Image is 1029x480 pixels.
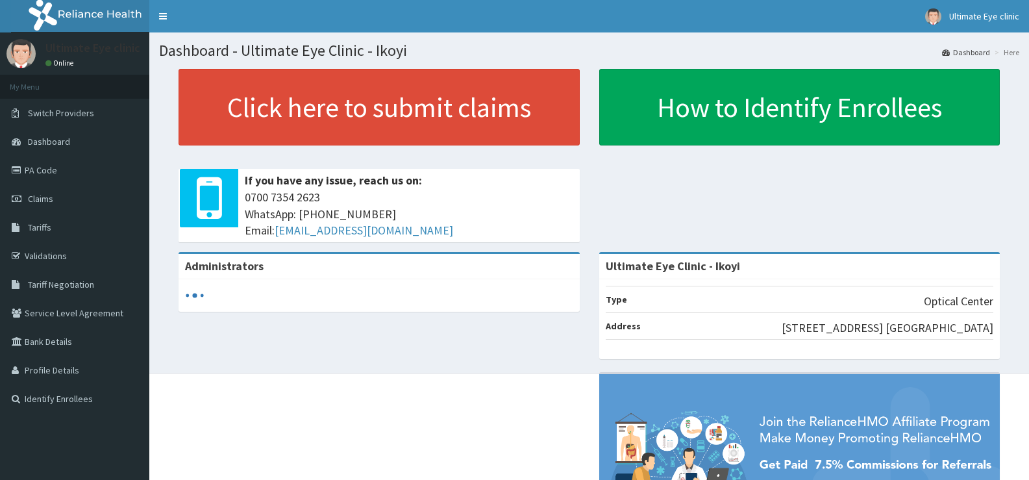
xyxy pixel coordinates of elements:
span: Tariffs [28,221,51,233]
p: [STREET_ADDRESS] [GEOGRAPHIC_DATA] [782,320,993,336]
b: If you have any issue, reach us on: [245,173,422,188]
img: User Image [6,39,36,68]
strong: Ultimate Eye Clinic - Ikoyi [606,259,740,273]
b: Type [606,294,627,305]
a: Dashboard [942,47,990,58]
span: Tariff Negotiation [28,279,94,290]
span: Claims [28,193,53,205]
a: How to Identify Enrollees [599,69,1000,145]
svg: audio-loading [185,286,205,305]
b: Address [606,320,641,332]
b: Administrators [185,259,264,273]
p: Optical Center [924,293,993,310]
span: Dashboard [28,136,70,147]
a: Online [45,58,77,68]
h1: Dashboard - Ultimate Eye Clinic - Ikoyi [159,42,1019,59]
span: Ultimate Eye clinic [949,10,1019,22]
span: Switch Providers [28,107,94,119]
a: Click here to submit claims [179,69,580,145]
img: User Image [925,8,941,25]
a: [EMAIL_ADDRESS][DOMAIN_NAME] [275,223,453,238]
span: 0700 7354 2623 WhatsApp: [PHONE_NUMBER] Email: [245,189,573,239]
li: Here [991,47,1019,58]
p: Ultimate Eye clinic [45,42,140,54]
